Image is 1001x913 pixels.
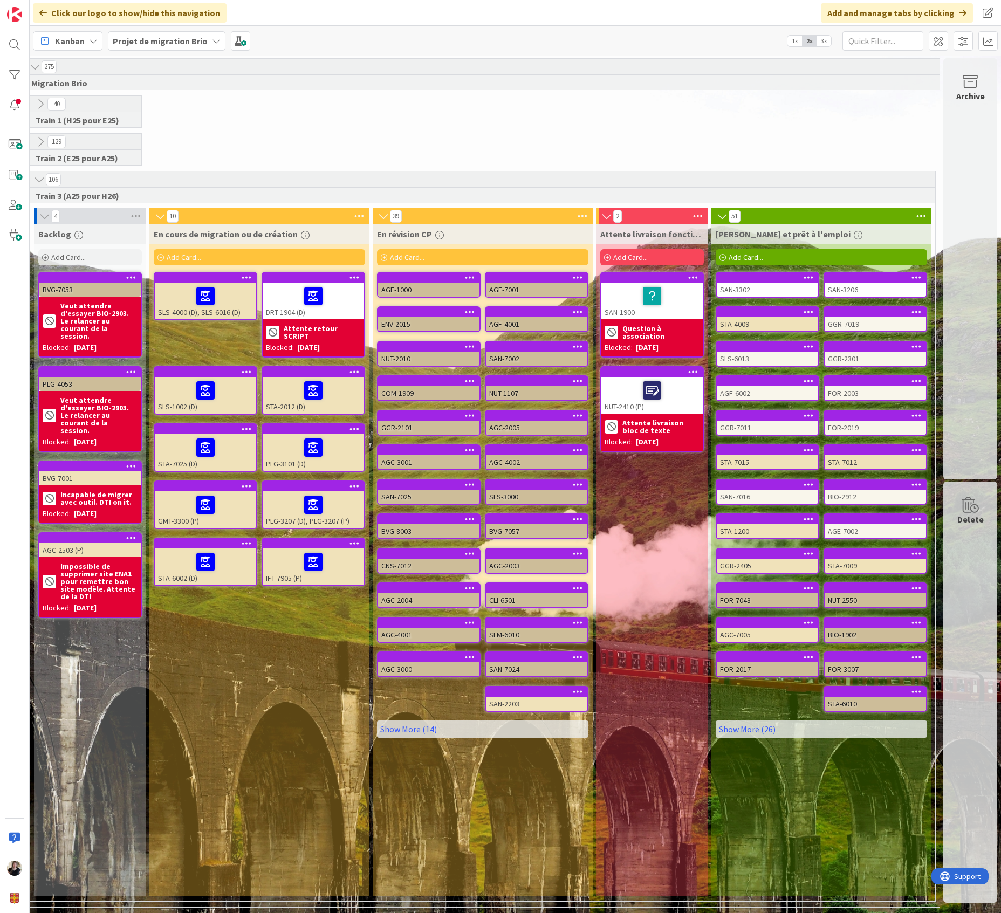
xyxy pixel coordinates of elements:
[613,210,622,223] span: 2
[284,325,361,340] b: Attente retour SCRIPT
[154,229,298,239] span: En cours de migration ou de création
[390,252,424,262] span: Add Card...
[39,377,141,391] div: PLG-4053
[486,697,587,711] div: SAN-2203
[825,283,926,297] div: SAN-3206
[7,861,22,876] img: MB
[600,229,704,239] span: Attente livraison fonctionnalité
[167,210,179,223] span: 10
[717,524,818,538] div: STA-1200
[717,421,818,435] div: GGR-7011
[378,618,479,642] div: AGC-4001
[378,411,479,435] div: GGR-2101
[39,533,141,557] div: AGC-2503 (P)
[155,273,256,319] div: SLS-4000 (D), SLS-6016 (D)
[486,662,587,676] div: SAN-7024
[636,436,659,448] div: [DATE]
[39,462,141,485] div: BVG-7001
[155,377,256,414] div: SLS-1002 (D)
[39,273,141,297] div: BVG-7053
[825,386,926,400] div: FOR-2003
[378,593,479,607] div: AGC-2004
[825,618,926,642] div: BIO-1902
[717,628,818,642] div: AGC-7005
[486,480,587,504] div: SLS-3000
[486,628,587,642] div: SLM-6010
[263,539,364,585] div: IFT-7905 (P)
[263,283,364,319] div: DRT-1904 (D)
[717,283,818,297] div: SAN-3302
[825,445,926,469] div: STA-7012
[378,352,479,366] div: NUT-2010
[55,35,85,47] span: Kanban
[613,252,648,262] span: Add Card...
[74,436,97,448] div: [DATE]
[601,273,703,319] div: SAN-1900
[42,60,57,73] span: 275
[486,584,587,607] div: CLI-6501
[486,421,587,435] div: AGC-2005
[825,593,926,607] div: NUT-2550
[486,283,587,297] div: AGF-7001
[60,302,138,340] b: Veut attendre d'essayer BIO-2903. Le relancer au courant de la session.
[717,490,818,504] div: SAN-7016
[825,273,926,297] div: SAN-3206
[717,317,818,331] div: STA-4009
[378,273,479,297] div: AGE-1000
[378,514,479,538] div: BVG-8003
[31,78,926,88] span: Migration Brio
[605,436,633,448] div: Blocked:
[378,421,479,435] div: GGR-2101
[43,508,71,519] div: Blocked:
[377,229,432,239] span: En révision CP
[36,190,922,201] span: Train 3 (A25 pour H26)
[263,377,364,414] div: STA-2012 (D)
[729,252,763,262] span: Add Card...
[817,36,831,46] span: 3x
[622,325,700,340] b: Question à association
[842,31,923,51] input: Quick Filter...
[486,307,587,331] div: AGF-4001
[378,283,479,297] div: AGE-1000
[717,514,818,538] div: STA-1200
[263,424,364,471] div: PLG-3101 (D)
[802,36,817,46] span: 2x
[60,562,138,600] b: Impossible de supprimer site ENA1 pour remettre bon site modèle. Attente de la DTI
[717,342,818,366] div: SLS-6013
[155,491,256,528] div: GMT-3300 (P)
[825,421,926,435] div: FOR-2019
[717,352,818,366] div: SLS-6013
[825,559,926,573] div: STA-7009
[378,559,479,573] div: CNS-7012
[825,584,926,607] div: NUT-2550
[622,419,700,434] b: Attente livraison bloc de texte
[605,342,633,353] div: Blocked:
[43,602,71,614] div: Blocked:
[486,514,587,538] div: BVG-7057
[825,490,926,504] div: BIO-2912
[378,307,479,331] div: ENV-2015
[51,252,86,262] span: Add Card...
[378,317,479,331] div: ENV-2015
[263,548,364,585] div: IFT-7905 (P)
[825,317,926,331] div: GGR-7019
[825,524,926,538] div: AGE-7002
[74,508,97,519] div: [DATE]
[486,559,587,573] div: AGC-2003
[717,593,818,607] div: FOR-7043
[378,376,479,400] div: COM-1909
[378,628,479,642] div: AGC-4001
[113,36,208,46] b: Projet de migration Brio
[155,482,256,528] div: GMT-3300 (P)
[717,662,818,676] div: FOR-2017
[787,36,802,46] span: 1x
[263,491,364,528] div: PLG-3207 (D), PLG-3207 (P)
[716,229,851,239] span: Livré et prêt à l'emploi
[486,352,587,366] div: SAN-7002
[486,653,587,676] div: SAN-7024
[486,317,587,331] div: AGF-4001
[717,584,818,607] div: FOR-7043
[378,490,479,504] div: SAN-7025
[155,434,256,471] div: STA-7025 (D)
[43,342,71,353] div: Blocked:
